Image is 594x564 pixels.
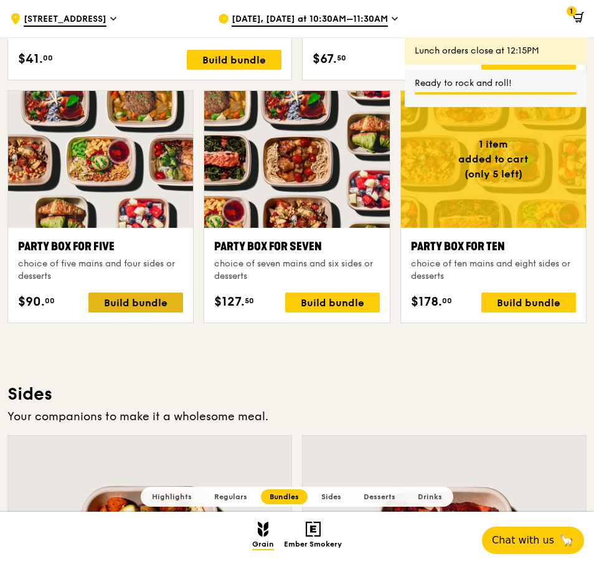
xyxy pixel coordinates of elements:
div: Lunch orders close at 12:15PM [415,45,577,57]
span: [STREET_ADDRESS] [24,13,106,27]
span: $90. [18,293,45,311]
span: Chat with us [492,533,554,548]
span: Grain [252,540,274,550]
span: $127. [214,293,245,311]
div: choice of ten mains and eight sides or desserts [411,258,576,283]
div: Party Box for Five [18,238,183,255]
span: 50 [245,296,254,306]
span: 1 [567,6,577,16]
h3: Sides [7,383,587,405]
span: $178. [411,293,442,311]
span: 50 [337,53,346,63]
div: Party Box for Ten [411,238,576,255]
div: Your companions to make it a wholesome meal. [7,408,587,425]
span: $41. [18,50,43,68]
span: 00 [45,296,55,306]
div: Build bundle [285,293,380,313]
div: Party Box for Seven [214,238,379,255]
img: Grain mobile logo [258,522,268,537]
span: 🦙 [559,533,574,548]
span: $67. [313,50,337,68]
div: choice of five mains and four sides or desserts [18,258,183,283]
div: Ready to rock and roll! [415,77,577,90]
div: Build bundle [481,293,576,313]
span: Ember Smokery [284,540,342,550]
div: Build bundle [88,293,183,313]
div: Build bundle [187,50,281,70]
button: Chat with us🦙 [482,527,584,554]
span: 00 [43,53,53,63]
span: [DATE], [DATE] at 10:30AM–11:30AM [232,13,388,27]
span: 00 [442,296,452,306]
img: Ember Smokery mobile logo [306,522,321,537]
div: choice of seven mains and six sides or desserts [214,258,379,283]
